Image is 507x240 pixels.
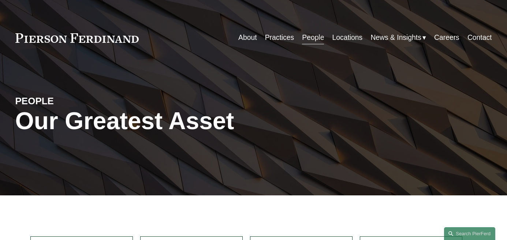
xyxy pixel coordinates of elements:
a: Practices [265,31,294,45]
h4: PEOPLE [15,95,134,107]
a: Locations [332,31,363,45]
a: Contact [467,31,492,45]
a: folder dropdown [370,31,426,45]
h1: Our Greatest Asset [15,107,333,135]
a: Careers [434,31,459,45]
a: Search this site [444,227,495,240]
span: News & Insights [370,31,421,44]
a: About [238,31,257,45]
a: People [302,31,324,45]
